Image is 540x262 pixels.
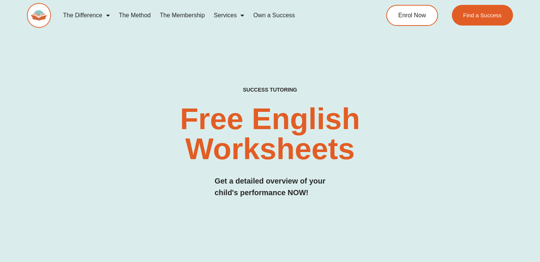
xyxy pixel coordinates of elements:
a: Enrol Now [386,5,438,26]
span: Enrol Now [398,12,426,18]
a: Own a Success [249,7,299,24]
h2: Free English Worksheets​ [109,104,430,164]
a: Services [209,7,249,24]
h3: Get a detailed overview of your child's performance NOW! [214,175,325,199]
h4: SUCCESS TUTORING​ [198,87,342,93]
span: Find a Success [463,12,502,18]
nav: Menu [58,7,358,24]
a: The Method [114,7,155,24]
iframe: Chat Widget [411,177,540,262]
a: Find a Success [452,5,513,26]
a: The Membership [155,7,209,24]
a: The Difference [58,7,114,24]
